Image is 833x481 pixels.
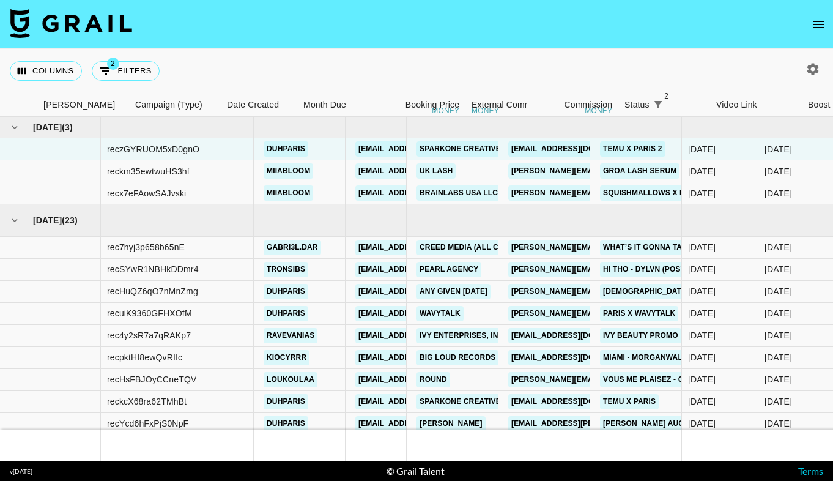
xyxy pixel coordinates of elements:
a: Temu X Paris [600,394,659,409]
a: duhparis [264,394,308,409]
div: Booking Price [405,93,459,117]
div: 27/08/2025 [688,143,716,155]
div: 01/08/2025 [688,241,716,253]
div: Video Link [710,93,802,117]
a: Sparkone Creative Limited [416,141,536,157]
button: Show filters [650,96,667,113]
div: 04/08/2025 [688,165,716,177]
div: recHuQZ6qO7nMnZmg [107,285,198,297]
a: [PERSON_NAME] [416,416,486,431]
button: open drawer [806,12,831,37]
a: [EMAIL_ADDRESS][DOMAIN_NAME] [355,284,492,299]
span: 2 [107,58,119,70]
a: [DEMOGRAPHIC_DATA] - Thinkin About You [600,284,776,299]
a: [EMAIL_ADDRESS][DOMAIN_NAME] [355,163,492,179]
div: Date Created [221,93,297,117]
a: Brainlabs USA LLC [416,185,501,201]
div: Commission [565,93,613,117]
img: Grail Talent [10,9,132,38]
a: duhparis [264,141,308,157]
div: 2 active filters [650,96,667,113]
a: [PERSON_NAME][EMAIL_ADDRESS][DOMAIN_NAME] [508,284,708,299]
div: recHsFBJOyCCneTQV [107,373,196,386]
a: WHAT’S IT GONNA TAKE? [600,240,700,255]
div: 21/07/2025 [688,307,716,319]
div: Aug '25 [765,351,792,364]
a: Any given [DATE] [416,284,491,299]
div: Sep '25 [765,187,792,199]
div: v [DATE] [10,468,32,475]
a: Ivy Beauty Promo [600,328,681,343]
a: Pearl Agency [416,262,481,277]
div: Aug '25 [765,263,792,275]
span: ( 3 ) [62,121,73,133]
button: Sort [667,96,684,113]
div: 24/06/2025 [688,395,716,408]
a: [PERSON_NAME][EMAIL_ADDRESS][PERSON_NAME][DOMAIN_NAME] [508,185,771,201]
div: Booker [37,93,129,117]
a: ravevanias [264,328,317,343]
div: External Commission [472,93,554,117]
a: Round [416,372,450,387]
div: 07/08/2025 [688,187,716,199]
div: 25/07/2025 [688,373,716,386]
div: money [432,107,459,114]
div: [PERSON_NAME] [43,93,115,117]
div: money [472,107,499,114]
div: recx7eFAowSAJvski [107,187,186,199]
div: Aug '25 [765,373,792,386]
button: Select columns [10,61,82,81]
a: [EMAIL_ADDRESS][DOMAIN_NAME] [355,416,492,431]
a: Hi Tho - DYLVN (post) [600,262,690,277]
a: [EMAIL_ADDRESS][DOMAIN_NAME] [355,141,492,157]
a: Groa Lash Serum [600,163,679,179]
span: [DATE] [33,121,62,133]
a: [EMAIL_ADDRESS][DOMAIN_NAME] [355,185,492,201]
div: Video Link [716,93,757,117]
a: duhparis [264,416,308,431]
a: miiabloom [264,163,313,179]
a: WavyTalk [416,306,464,321]
div: reczGYRUOM5xD0gnO [107,143,199,155]
a: [EMAIL_ADDRESS][DOMAIN_NAME] [355,240,492,255]
a: [EMAIL_ADDRESS][DOMAIN_NAME] [508,394,645,409]
a: Terms [798,465,823,477]
a: Squishmallows X Mia [600,185,697,201]
a: [EMAIL_ADDRESS][DOMAIN_NAME] [508,328,645,343]
div: Campaign (Type) [135,93,202,117]
div: recYcd6hFxPjS0NpF [107,417,188,430]
div: Status [618,93,710,117]
a: kiocyrrr [264,350,309,365]
a: UK LASH [416,163,456,179]
a: Miami - morganwallen [600,350,700,365]
a: [EMAIL_ADDRESS][DOMAIN_NAME] [355,394,492,409]
div: reckcX68ra62TMhBt [107,395,187,408]
a: [EMAIL_ADDRESS][DOMAIN_NAME] [355,306,492,321]
a: gabri3l.dar [264,240,321,255]
button: hide children [6,119,23,136]
div: Aug '25 [765,395,792,408]
div: Campaign (Type) [129,93,221,117]
div: Month Due [297,93,374,117]
div: 31/07/2025 [688,263,716,275]
a: [EMAIL_ADDRESS][DOMAIN_NAME] [508,350,645,365]
div: rec7hyj3p658b65nE [107,241,185,253]
a: [EMAIL_ADDRESS][DOMAIN_NAME] [355,350,492,365]
div: Aug '25 [765,329,792,341]
button: hide children [6,212,23,229]
div: Aug '25 [765,417,792,430]
div: 25/07/2025 [688,351,716,364]
button: Show filters [92,61,160,81]
div: recSYwR1NBHkDDmr4 [107,263,199,275]
div: reckm35ewtwuHS3hf [107,165,190,177]
div: © Grail Talent [387,465,445,477]
a: duhparis [264,284,308,299]
a: [PERSON_NAME][EMAIL_ADDRESS][DOMAIN_NAME] [508,372,708,387]
div: Date Created [227,93,279,117]
span: [DATE] [33,214,62,226]
a: Temu x Paris 2 [600,141,665,157]
div: Sep '25 [765,165,792,177]
a: [PERSON_NAME][EMAIL_ADDRESS][DOMAIN_NAME] [508,163,708,179]
div: Month Due [303,93,346,117]
a: [PERSON_NAME][EMAIL_ADDRESS][DOMAIN_NAME] [508,306,708,321]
